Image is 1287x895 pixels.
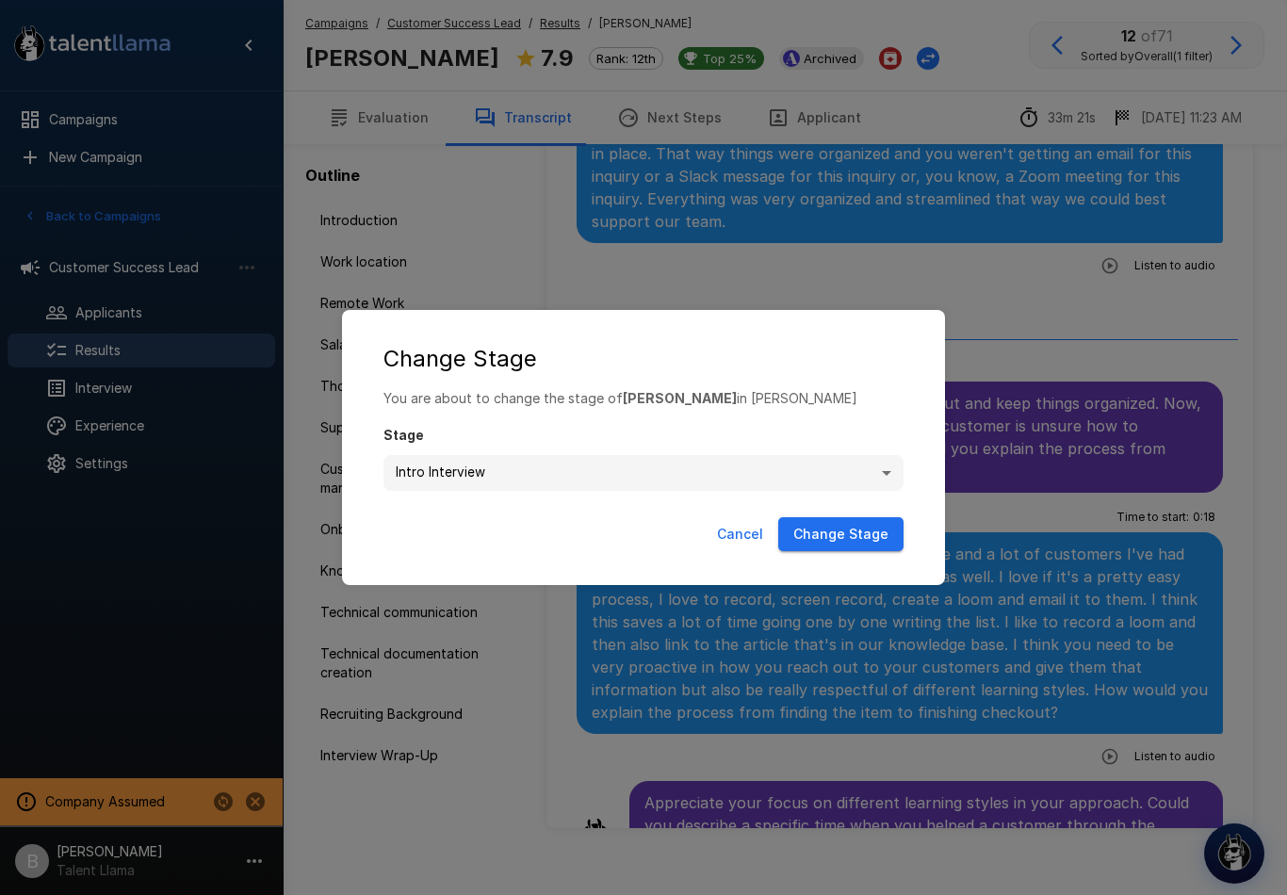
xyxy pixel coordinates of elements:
h2: Change Stage [361,329,926,389]
button: Cancel [709,517,771,552]
p: You are about to change the stage of in [PERSON_NAME] [383,389,904,408]
button: Change Stage [778,517,904,552]
label: Stage [383,427,904,446]
div: Intro Interview [383,455,904,491]
b: [PERSON_NAME] [623,390,737,406]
